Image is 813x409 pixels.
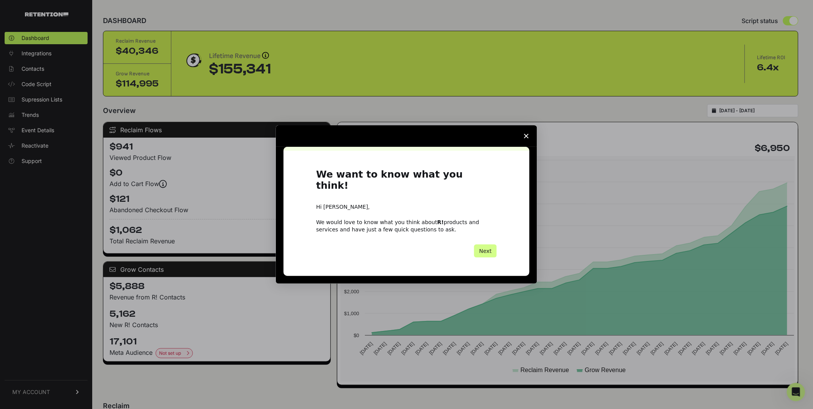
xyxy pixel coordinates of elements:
div: Hi [PERSON_NAME], [316,203,497,211]
b: R! [437,219,444,225]
h1: We want to know what you think! [316,169,497,196]
div: We would love to know what you think about products and services and have just a few quick questi... [316,219,497,233]
button: Next [474,244,497,258]
span: Close survey [516,125,537,147]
